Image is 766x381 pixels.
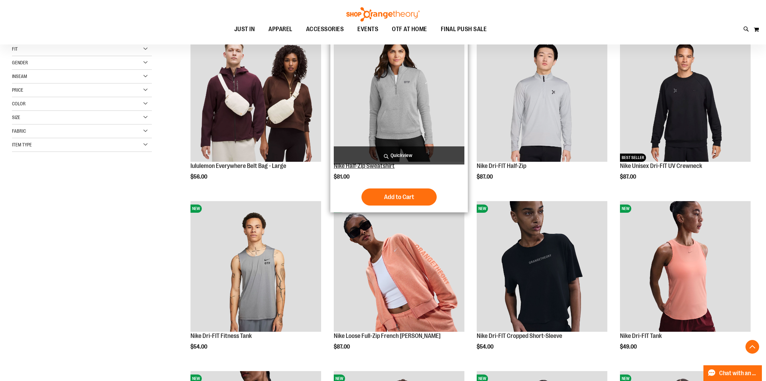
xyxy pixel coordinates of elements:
a: lululemon Everywhere Belt Bag - LargeNEW [190,31,321,163]
span: $56.00 [190,174,208,180]
a: lululemon Everywhere Belt Bag - Large [190,162,286,169]
span: $87.00 [620,174,637,180]
div: product [187,28,325,197]
span: $87.00 [334,344,351,350]
a: Nike Dri-FIT Cropped Short-SleeveNEW [477,201,607,333]
span: $81.00 [334,174,351,180]
div: product [330,198,468,367]
a: Nike Half-Zip SweatshirtNEW [334,31,464,163]
div: product [330,28,468,212]
a: ACCESSORIES [299,22,351,37]
span: FINAL PUSH SALE [441,22,487,37]
a: Nike Dri-FIT TankNEW [620,201,751,333]
span: NEW [190,205,202,213]
a: Nike Dri-FIT Cropped Short-Sleeve [477,332,562,339]
span: APPAREL [268,22,292,37]
a: Nike Loose Full-Zip French [PERSON_NAME] [334,332,440,339]
img: lululemon Everywhere Belt Bag - Large [190,31,321,162]
span: NEW [620,205,631,213]
div: product [473,28,611,197]
span: $49.00 [620,344,638,350]
span: $87.00 [477,174,494,180]
a: Nike Dri-FIT Fitness TankNEW [190,201,321,333]
span: JUST IN [234,22,255,37]
a: OTF AT HOME [385,22,434,37]
a: Nike Unisex Dri-FIT UV Crewneck [620,162,702,169]
span: BEST SELLER [620,154,646,162]
img: Shop Orangetheory [345,7,421,22]
a: Nike Half-Zip Sweatshirt [334,162,395,169]
button: Add to Cart [361,188,437,206]
span: Add to Cart [384,193,414,201]
img: Nike Loose Full-Zip French Terry Hoodie [334,201,464,332]
span: Color [12,101,26,106]
span: Inseam [12,74,27,79]
img: Nike Dri-FIT Cropped Short-Sleeve [477,201,607,332]
a: EVENTS [351,22,385,37]
span: Fabric [12,128,26,134]
div: product [473,198,611,367]
span: Size [12,115,20,120]
img: Nike Dri-FIT Fitness Tank [190,201,321,332]
span: NEW [477,205,488,213]
span: Chat with an Expert [719,370,758,377]
img: Nike Dri-FIT Tank [620,201,751,332]
span: $54.00 [190,344,208,350]
span: Item Type [12,142,32,147]
span: EVENTS [357,22,378,37]
div: product [617,198,754,367]
div: product [617,28,754,197]
a: FINAL PUSH SALE [434,22,494,37]
span: Fit [12,46,18,52]
span: OTF AT HOME [392,22,427,37]
span: ACCESSORIES [306,22,344,37]
img: Nike Half-Zip Sweatshirt [334,31,464,162]
span: Price [12,87,23,93]
a: Nike Unisex Dri-FIT UV CrewneckNEWBEST SELLER [620,31,751,163]
img: Nike Unisex Dri-FIT UV Crewneck [620,31,751,162]
a: Nike Dri-FIT Half-Zip [477,162,526,169]
button: Chat with an Expert [703,365,762,381]
a: JUST IN [227,22,262,37]
a: Quickview [334,146,464,165]
img: Nike Dri-FIT Half-Zip [477,31,607,162]
a: APPAREL [262,22,299,37]
span: Gender [12,60,28,65]
a: Nike Loose Full-Zip French Terry HoodieNEW [334,201,464,333]
button: Back To Top [745,340,759,354]
span: $54.00 [477,344,494,350]
a: Nike Dri-FIT Tank [620,332,662,339]
a: Nike Dri-FIT Fitness Tank [190,332,252,339]
div: product [187,198,325,367]
a: Nike Dri-FIT Half-ZipNEW [477,31,607,163]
